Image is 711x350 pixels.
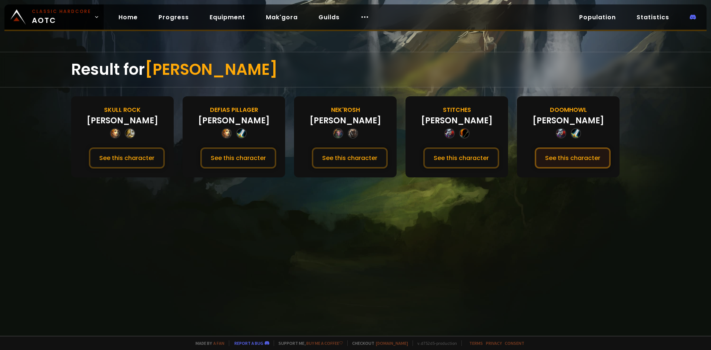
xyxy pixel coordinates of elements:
[32,8,91,15] small: Classic Hardcore
[312,147,388,169] button: See this character
[87,114,158,127] div: [PERSON_NAME]
[413,340,457,346] span: v. d752d5 - production
[71,52,640,87] div: Result for
[469,340,483,346] a: Terms
[505,340,524,346] a: Consent
[331,105,360,114] div: Nek'Rosh
[4,4,104,30] a: Classic HardcoreAOTC
[104,105,141,114] div: Skull Rock
[113,10,144,25] a: Home
[200,147,276,169] button: See this character
[306,340,343,346] a: Buy me a coffee
[145,59,278,80] span: [PERSON_NAME]
[89,147,165,169] button: See this character
[32,8,91,26] span: AOTC
[198,114,270,127] div: [PERSON_NAME]
[376,340,408,346] a: [DOMAIN_NAME]
[347,340,408,346] span: Checkout
[274,340,343,346] span: Support me,
[213,340,224,346] a: a fan
[260,10,304,25] a: Mak'gora
[310,114,381,127] div: [PERSON_NAME]
[535,147,611,169] button: See this character
[423,147,499,169] button: See this character
[550,105,587,114] div: Doomhowl
[443,105,471,114] div: Stitches
[204,10,251,25] a: Equipment
[313,10,346,25] a: Guilds
[631,10,675,25] a: Statistics
[486,340,502,346] a: Privacy
[573,10,622,25] a: Population
[421,114,493,127] div: [PERSON_NAME]
[234,340,263,346] a: Report a bug
[191,340,224,346] span: Made by
[210,105,258,114] div: Defias Pillager
[153,10,195,25] a: Progress
[533,114,604,127] div: [PERSON_NAME]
